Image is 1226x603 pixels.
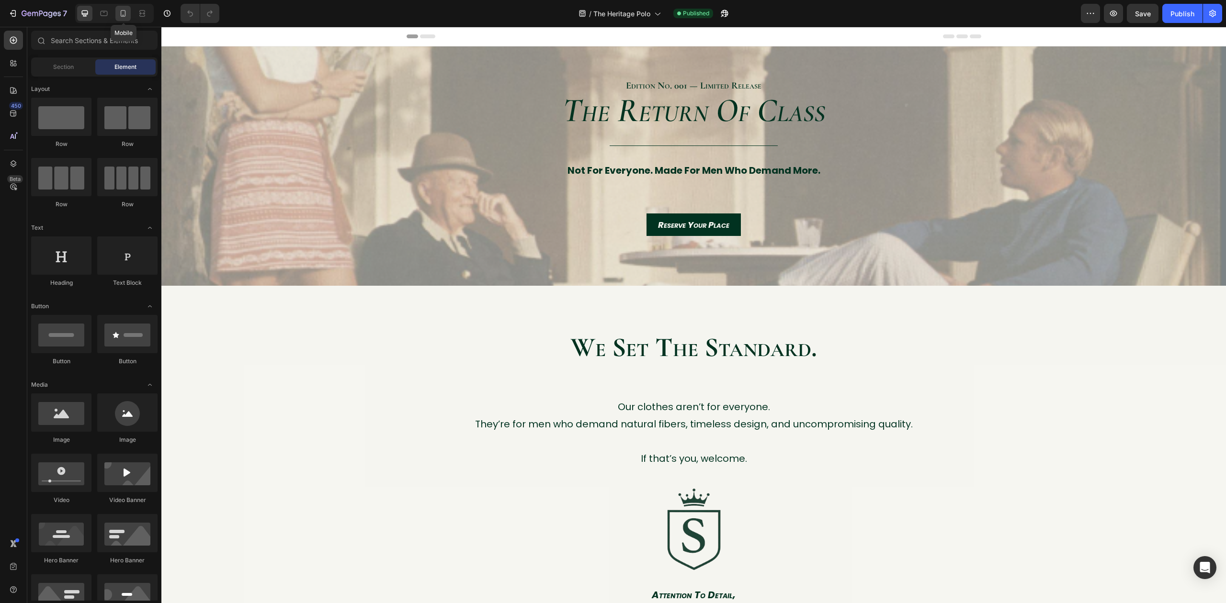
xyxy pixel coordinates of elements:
[97,357,158,366] div: Button
[275,371,790,389] p: Our clothes aren’t for everyone.
[593,9,650,19] span: The Heritage Polo
[97,496,158,504] div: Video Banner
[485,187,579,209] button: <p><i>Reserve Your Place</i></p><p>&nbsp;</p>
[1127,4,1158,23] button: Save
[490,561,574,575] i: attention to detail,
[31,31,158,50] input: Search Sections & Elements
[97,435,158,444] div: Image
[1170,9,1194,19] div: Publish
[9,102,23,110] div: 450
[274,305,791,337] h2: we set the standard.
[1193,556,1216,579] div: Open Intercom Messenger
[161,27,1226,603] iframe: Design area
[97,279,158,287] div: Text Block
[31,200,91,209] div: Row
[31,496,91,504] div: Video
[275,389,790,406] p: They’re for men who demand natural fibers, timeless design, and uncompromising quality.
[4,4,71,23] button: 7
[31,140,91,148] div: Row
[31,223,43,232] span: Text
[497,192,568,204] i: Reserve Your Place
[142,220,158,235] span: Toggle open
[461,451,604,558] img: gempages_584131754902684426-5ab4dfde-7423-458b-917d-fff318ff6b98.png
[142,81,158,97] span: Toggle open
[97,140,158,148] div: Row
[7,175,23,183] div: Beta
[181,4,219,23] div: Undo/Redo
[142,377,158,392] span: Toggle open
[589,9,591,19] span: /
[253,137,812,150] p: not for everyone. made for men who demand more.
[63,8,67,19] p: 7
[275,423,790,440] p: If that’s you, welcome.
[31,302,49,311] span: Button
[97,556,158,565] div: Hero Banner
[31,85,50,93] span: Layout
[53,63,74,71] span: Section
[683,9,709,18] span: Published
[31,556,91,565] div: Hero Banner
[114,63,136,71] span: Element
[97,200,158,209] div: Row
[31,380,48,389] span: Media
[31,357,91,366] div: Button
[31,279,91,287] div: Heading
[31,435,91,444] div: Image
[465,53,600,65] p: edition no. 001 — limited release
[1162,4,1203,23] button: Publish
[252,66,813,101] h2: the return of class
[142,299,158,314] span: Toggle open
[1135,10,1151,18] span: Save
